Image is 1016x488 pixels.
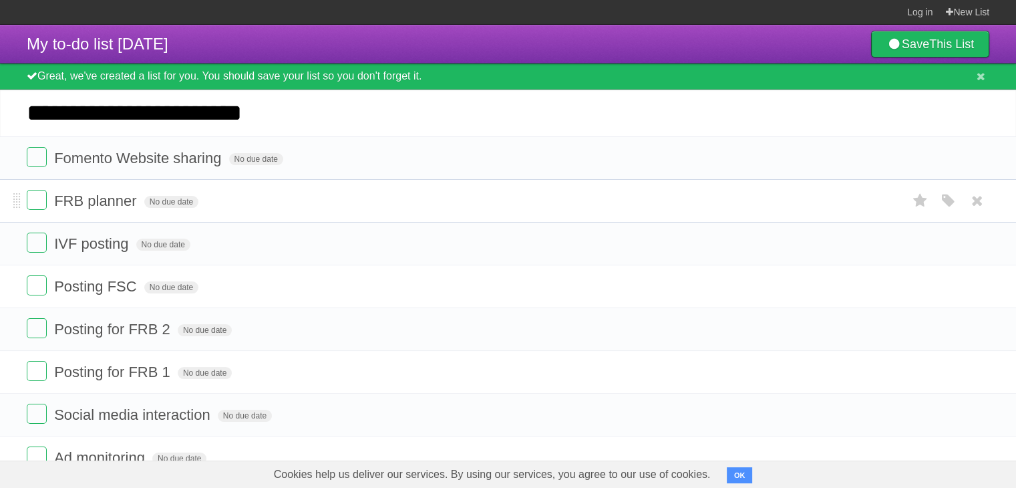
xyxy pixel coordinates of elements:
span: IVF posting [54,235,132,252]
span: No due date [136,239,190,251]
span: Posting FSC [54,278,140,295]
span: Ad monitoring [54,449,148,466]
label: Done [27,404,47,424]
span: No due date [144,196,198,208]
label: Done [27,275,47,295]
span: My to-do list [DATE] [27,35,168,53]
span: No due date [178,324,232,336]
span: Fomento Website sharing [54,150,224,166]
label: Done [27,447,47,467]
label: Star task [908,190,933,212]
span: Posting for FRB 1 [54,364,174,380]
span: No due date [229,153,283,165]
span: No due date [178,367,232,379]
span: No due date [152,453,206,465]
span: No due date [144,281,198,293]
label: Done [27,190,47,210]
label: Done [27,233,47,253]
b: This List [929,37,974,51]
span: Posting for FRB 2 [54,321,174,338]
button: OK [727,467,753,483]
span: Social media interaction [54,406,214,423]
span: Cookies help us deliver our services. By using our services, you agree to our use of cookies. [261,461,724,488]
label: Done [27,147,47,167]
a: SaveThis List [871,31,989,57]
label: Done [27,318,47,338]
span: No due date [218,410,272,422]
label: Done [27,361,47,381]
span: FRB planner [54,193,140,209]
